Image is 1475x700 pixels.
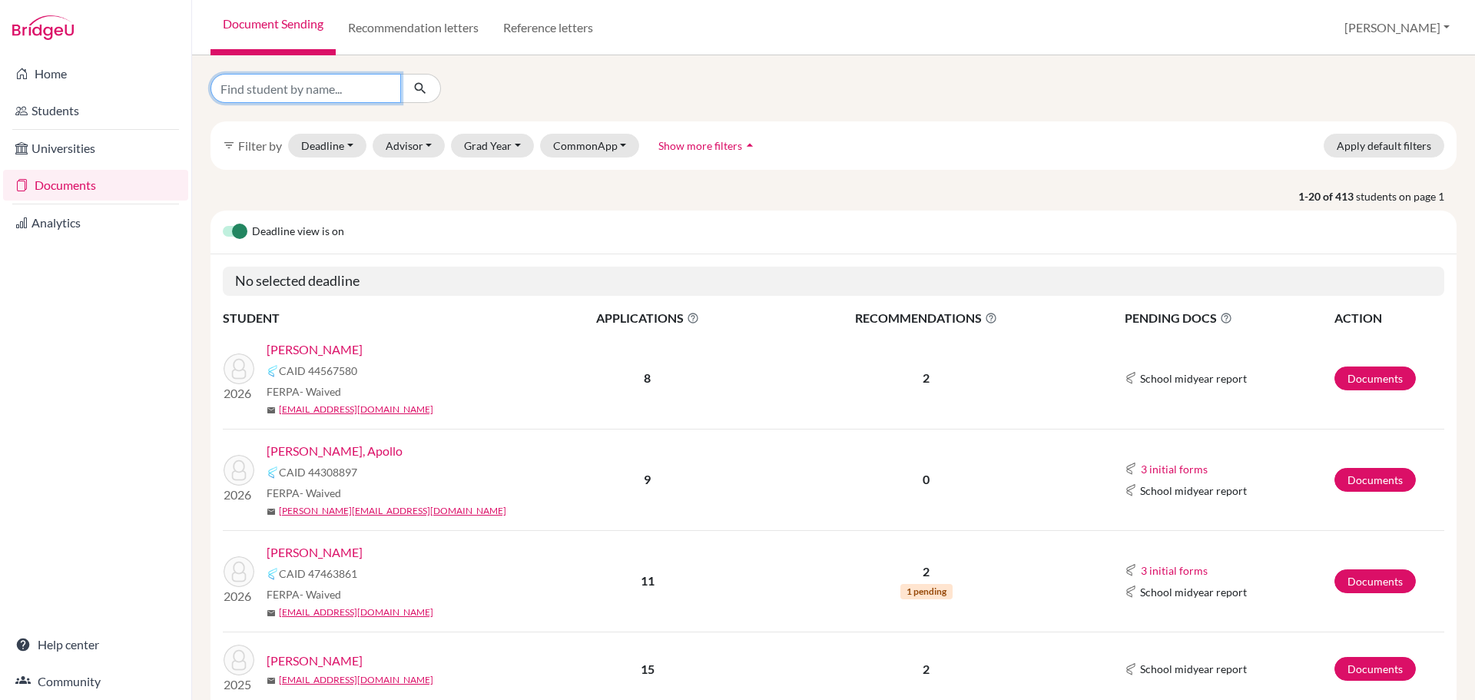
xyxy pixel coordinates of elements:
[223,267,1444,296] h5: No selected deadline
[224,675,254,694] p: 2025
[742,138,757,153] i: arrow_drop_up
[1140,460,1208,478] button: 3 initial forms
[279,673,433,687] a: [EMAIL_ADDRESS][DOMAIN_NAME]
[252,223,344,241] span: Deadline view is on
[645,134,771,158] button: Show more filtersarrow_drop_up
[288,134,366,158] button: Deadline
[1334,468,1416,492] a: Documents
[3,170,188,201] a: Documents
[3,666,188,697] a: Community
[1356,188,1457,204] span: students on page 1
[3,95,188,126] a: Students
[12,15,74,40] img: Bridge-U
[224,645,254,675] img: Ahmedov, Behruz
[1334,569,1416,593] a: Documents
[1140,661,1247,677] span: School midyear report
[3,58,188,89] a: Home
[766,470,1087,489] p: 0
[641,573,655,588] b: 11
[267,676,276,685] span: mail
[223,308,530,328] th: STUDENT
[1125,663,1137,675] img: Common App logo
[766,369,1087,387] p: 2
[1125,372,1137,384] img: Common App logo
[1125,309,1333,327] span: PENDING DOCS
[3,207,188,238] a: Analytics
[3,629,188,660] a: Help center
[224,353,254,384] img: Berko-Boateng, Andrew
[641,662,655,676] b: 15
[540,134,640,158] button: CommonApp
[1125,586,1137,598] img: Common App logo
[224,384,254,403] p: 2026
[900,584,953,599] span: 1 pending
[531,309,764,327] span: APPLICATIONS
[224,486,254,504] p: 2026
[1334,657,1416,681] a: Documents
[1334,308,1444,328] th: ACTION
[1125,463,1137,475] img: Common App logo
[1140,584,1247,600] span: School midyear report
[267,406,276,415] span: mail
[267,340,363,359] a: [PERSON_NAME]
[267,609,276,618] span: mail
[644,472,651,486] b: 9
[267,507,276,516] span: mail
[1140,562,1208,579] button: 3 initial forms
[267,383,341,400] span: FERPA
[279,363,357,379] span: CAID 44567580
[279,605,433,619] a: [EMAIL_ADDRESS][DOMAIN_NAME]
[658,139,742,152] span: Show more filters
[766,660,1087,678] p: 2
[1324,134,1444,158] button: Apply default filters
[1140,483,1247,499] span: School midyear report
[224,455,254,486] img: Andreichuk, Apollo
[300,588,341,601] span: - Waived
[267,652,363,670] a: [PERSON_NAME]
[766,309,1087,327] span: RECOMMENDATIONS
[279,504,506,518] a: [PERSON_NAME][EMAIL_ADDRESS][DOMAIN_NAME]
[224,587,254,605] p: 2026
[279,403,433,416] a: [EMAIL_ADDRESS][DOMAIN_NAME]
[3,133,188,164] a: Universities
[267,568,279,580] img: Common App logo
[1125,564,1137,576] img: Common App logo
[373,134,446,158] button: Advisor
[279,566,357,582] span: CAID 47463861
[267,466,279,479] img: Common App logo
[766,562,1087,581] p: 2
[267,365,279,377] img: Common App logo
[300,385,341,398] span: - Waived
[1298,188,1356,204] strong: 1-20 of 413
[224,556,254,587] img: Orlandi, Luca
[267,543,363,562] a: [PERSON_NAME]
[1125,484,1137,496] img: Common App logo
[279,464,357,480] span: CAID 44308897
[267,485,341,501] span: FERPA
[238,138,282,153] span: Filter by
[223,139,235,151] i: filter_list
[267,442,403,460] a: [PERSON_NAME], Apollo
[1140,370,1247,386] span: School midyear report
[267,586,341,602] span: FERPA
[210,74,401,103] input: Find student by name...
[1334,367,1416,390] a: Documents
[300,486,341,499] span: - Waived
[1337,13,1457,42] button: [PERSON_NAME]
[644,370,651,385] b: 8
[451,134,534,158] button: Grad Year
